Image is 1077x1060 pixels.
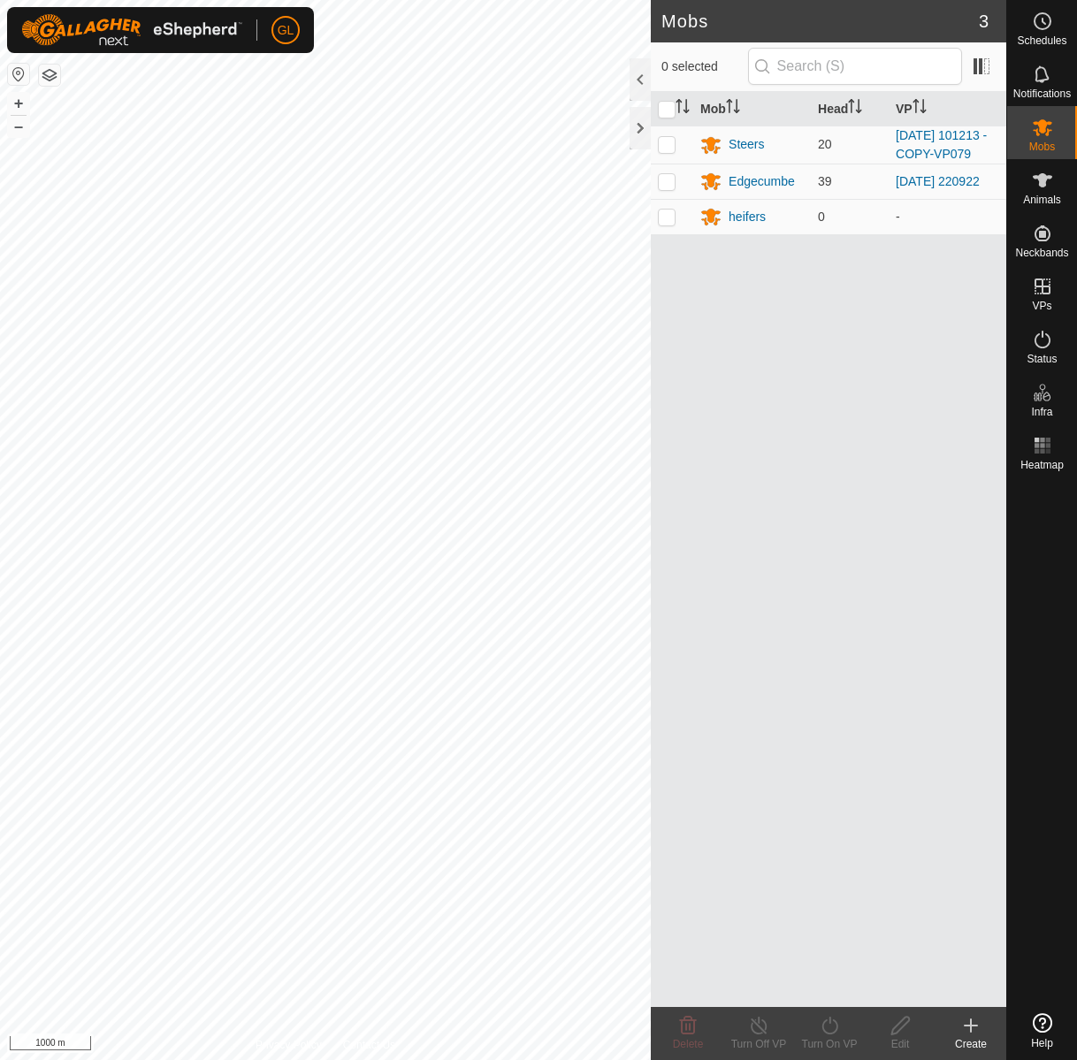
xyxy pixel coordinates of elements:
[8,116,29,137] button: –
[723,1036,794,1052] div: Turn Off VP
[343,1037,395,1053] a: Contact Us
[676,102,690,116] p-sorticon: Activate to sort
[936,1036,1006,1052] div: Create
[39,65,60,86] button: Map Layers
[848,102,862,116] p-sorticon: Activate to sort
[1032,301,1051,311] span: VPs
[1031,407,1052,417] span: Infra
[1017,35,1066,46] span: Schedules
[8,64,29,85] button: Reset Map
[748,48,962,85] input: Search (S)
[896,128,987,161] a: [DATE] 101213 - COPY-VP079
[818,174,832,188] span: 39
[889,92,1006,126] th: VP
[1013,88,1071,99] span: Notifications
[896,174,980,188] a: [DATE] 220922
[661,11,979,32] h2: Mobs
[673,1038,704,1050] span: Delete
[1023,194,1061,205] span: Animals
[1027,354,1057,364] span: Status
[8,93,29,114] button: +
[865,1036,936,1052] div: Edit
[1015,248,1068,258] span: Neckbands
[729,208,766,226] div: heifers
[1031,1038,1053,1049] span: Help
[889,199,1006,234] td: -
[726,102,740,116] p-sorticon: Activate to sort
[661,57,748,76] span: 0 selected
[979,8,989,34] span: 3
[1020,460,1064,470] span: Heatmap
[818,210,825,224] span: 0
[693,92,811,126] th: Mob
[729,135,764,154] div: Steers
[278,21,294,40] span: GL
[1007,1006,1077,1056] a: Help
[811,92,889,126] th: Head
[794,1036,865,1052] div: Turn On VP
[256,1037,322,1053] a: Privacy Policy
[21,14,242,46] img: Gallagher Logo
[818,137,832,151] span: 20
[729,172,795,191] div: Edgecumbe
[1029,141,1055,152] span: Mobs
[913,102,927,116] p-sorticon: Activate to sort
